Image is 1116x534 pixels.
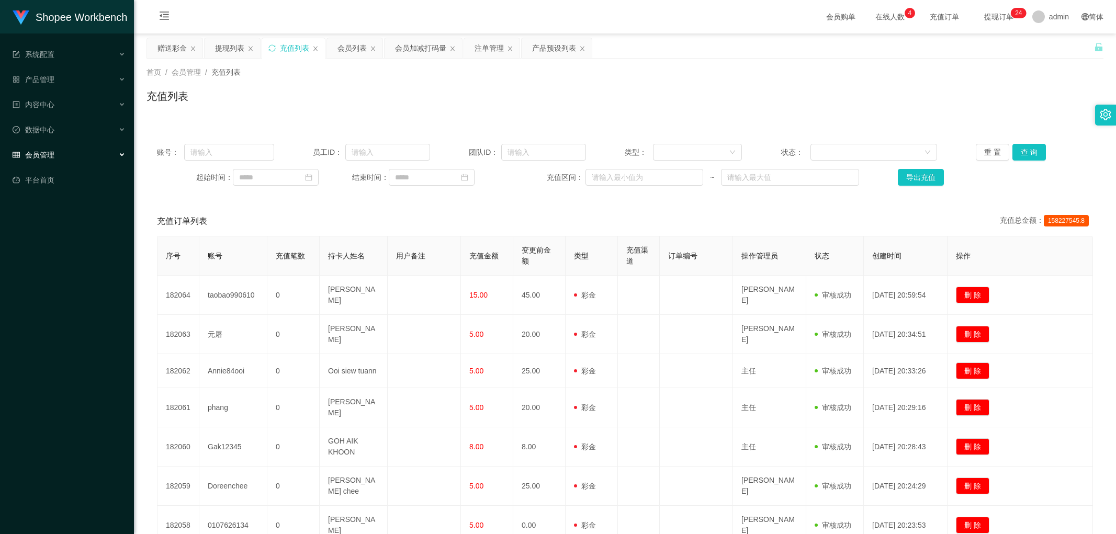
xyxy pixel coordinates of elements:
td: [DATE] 20:28:43 [864,427,948,467]
span: 审核成功 [815,291,851,299]
td: 182060 [157,427,199,467]
div: 充值总金额： [1000,215,1093,228]
button: 删 除 [956,326,989,343]
td: 0 [267,427,320,467]
span: 持卡人姓名 [328,252,365,260]
span: 充值渠道 [626,246,648,265]
sup: 24 [1011,8,1026,18]
td: 0 [267,315,320,354]
i: 图标: down [925,149,931,156]
span: 在线人数 [870,13,910,20]
i: 图标: global [1081,13,1089,20]
span: 充值列表 [211,68,241,76]
span: 充值订单列表 [157,215,207,228]
span: 充值订单 [925,13,964,20]
button: 删 除 [956,478,989,494]
span: 彩金 [574,482,596,490]
i: 图标: calendar [305,174,312,181]
span: 15.00 [469,291,488,299]
td: 20.00 [513,388,566,427]
i: 图标: check-circle-o [13,126,20,133]
td: 25.00 [513,354,566,388]
td: [PERSON_NAME] [320,388,388,427]
span: 系统配置 [13,50,54,59]
td: phang [199,388,267,427]
span: 彩金 [574,330,596,338]
button: 重 置 [976,144,1009,161]
td: [DATE] 20:33:26 [864,354,948,388]
div: 充值列表 [280,38,309,58]
a: 图标: dashboard平台首页 [13,169,126,190]
input: 请输入最大值 [721,169,859,186]
i: 图标: close [190,46,196,52]
span: 首页 [146,68,161,76]
span: 158227545.8 [1044,215,1089,226]
span: 变更前金额 [522,246,551,265]
td: 182064 [157,276,199,315]
span: 会员管理 [13,151,54,159]
i: 图标: profile [13,101,20,108]
button: 查 询 [1012,144,1046,161]
p: 4 [1019,8,1022,18]
span: 5.00 [469,367,483,375]
span: 用户备注 [396,252,425,260]
button: 导出充值 [898,169,944,186]
i: 图标: close [507,46,513,52]
td: 182059 [157,467,199,506]
button: 删 除 [956,438,989,455]
span: 创建时间 [872,252,901,260]
i: 图标: form [13,51,20,58]
div: 注单管理 [475,38,504,58]
span: 5.00 [469,330,483,338]
img: logo.9652507e.png [13,10,29,25]
td: 主任 [733,427,806,467]
span: 序号 [166,252,181,260]
span: 5.00 [469,403,483,412]
td: 主任 [733,388,806,427]
span: / [205,68,207,76]
input: 请输入 [501,144,586,161]
input: 请输入 [184,144,274,161]
i: 图标: menu-fold [146,1,182,34]
i: 图标: close [449,46,456,52]
td: Ooi siew tuann [320,354,388,388]
td: [DATE] 20:59:54 [864,276,948,315]
button: 删 除 [956,287,989,303]
td: 0 [267,467,320,506]
span: 审核成功 [815,330,851,338]
sup: 4 [905,8,915,18]
input: 请输入 [345,144,430,161]
td: 8.00 [513,427,566,467]
span: 彩金 [574,403,596,412]
span: / [165,68,167,76]
span: 彩金 [574,521,596,529]
span: 彩金 [574,367,596,375]
span: 彩金 [574,442,596,451]
td: 0 [267,354,320,388]
td: taobao990610 [199,276,267,315]
button: 删 除 [956,399,989,416]
td: Gak12345 [199,427,267,467]
span: 彩金 [574,291,596,299]
span: 员工ID： [313,147,345,158]
td: Annie84ooi [199,354,267,388]
i: 图标: calendar [461,174,468,181]
span: 结束时间： [352,172,389,183]
td: Doreenchee [199,467,267,506]
div: 会员加减打码量 [395,38,446,58]
input: 请输入最小值为 [585,169,703,186]
div: 赠送彩金 [157,38,187,58]
td: [PERSON_NAME] [320,276,388,315]
a: Shopee Workbench [13,13,127,21]
span: 内容中心 [13,100,54,109]
span: 5.00 [469,521,483,529]
div: 提现列表 [215,38,244,58]
td: 0 [267,276,320,315]
button: 删 除 [956,362,989,379]
td: 45.00 [513,276,566,315]
span: 团队ID： [469,147,501,158]
span: 充值笔数 [276,252,305,260]
p: 4 [908,8,912,18]
td: [PERSON_NAME] chee [320,467,388,506]
i: 图标: appstore-o [13,76,20,83]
